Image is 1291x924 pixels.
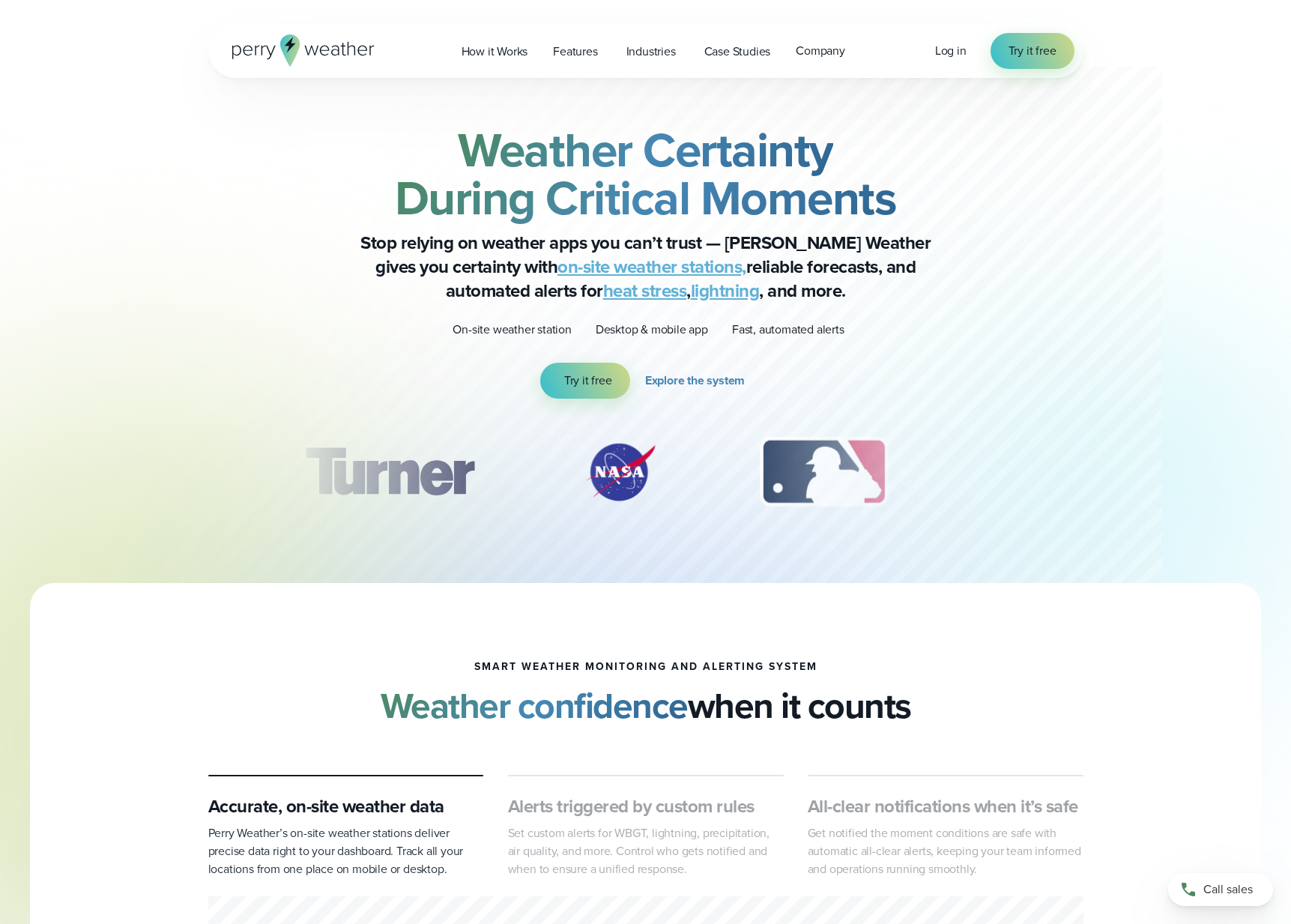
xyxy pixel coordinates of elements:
[282,435,495,510] img: Turner-Construction_1.svg
[1203,881,1253,899] span: Call sales
[626,43,676,61] span: Industries
[568,435,673,510] img: NASA.svg
[508,824,784,878] p: Set custom alerts for WBGT, lightning, precipitation, air quality, and more. Control who gets not...
[975,435,1095,510] div: 4 of 12
[645,363,751,399] a: Explore the system
[704,43,771,61] span: Case Studies
[564,372,612,390] span: Try it free
[557,253,746,280] a: on-site weather stations,
[691,277,760,304] a: lightning
[991,33,1074,69] a: Try it free
[208,794,484,818] h3: Accurate, on-site weather data
[935,42,967,60] a: Log in
[1009,42,1056,60] span: Try it free
[540,363,630,399] a: Try it free
[381,679,688,732] strong: Weather confidence
[381,685,911,727] h2: when it counts
[732,321,844,339] p: Fast, automated alerts
[553,43,597,61] span: Features
[808,794,1083,818] h3: All-clear notifications when it’s safe
[935,42,967,59] span: Log in
[462,43,528,61] span: How it Works
[346,231,946,303] p: Stop relying on weather apps you can’t trust — [PERSON_NAME] Weather gives you certainty with rel...
[975,435,1095,510] img: PGA.svg
[603,277,687,304] a: heat stress
[745,435,903,510] div: 3 of 12
[596,321,708,339] p: Desktop & mobile app
[283,435,1009,517] div: slideshow
[808,824,1083,878] p: Get notified the moment conditions are safe with automatic all-clear alerts, keeping your team in...
[568,435,673,510] div: 2 of 12
[508,794,784,818] h3: Alerts triggered by custom rules
[745,435,903,510] img: MLB.svg
[796,42,845,60] span: Company
[395,115,897,233] strong: Weather Certainty During Critical Moments
[208,824,484,878] p: Perry Weather’s on-site weather stations deliver precise data right to your dashboard. Track all ...
[645,372,745,390] span: Explore the system
[453,321,571,339] p: On-site weather station
[449,36,541,67] a: How it Works
[692,36,784,67] a: Case Studies
[282,435,495,510] div: 1 of 12
[474,661,817,673] h1: smart weather monitoring and alerting system
[1168,873,1273,906] a: Call sales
